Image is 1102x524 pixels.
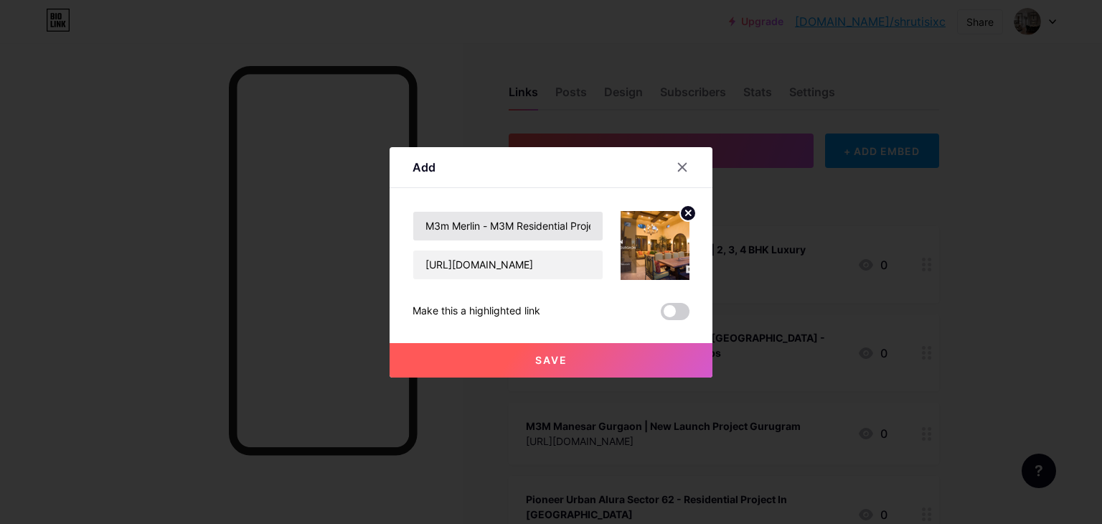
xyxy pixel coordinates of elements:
[621,211,689,280] img: link_thumbnail
[413,212,603,240] input: Title
[413,251,603,279] input: URL
[535,354,568,366] span: Save
[390,343,712,378] button: Save
[413,303,540,320] div: Make this a highlighted link
[413,159,435,176] div: Add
